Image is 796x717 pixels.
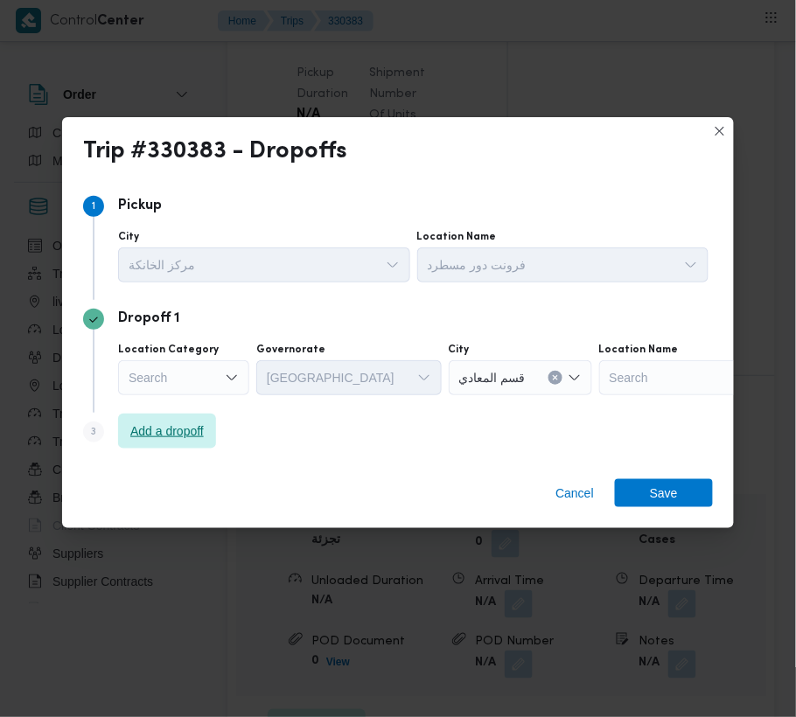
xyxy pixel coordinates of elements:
[267,367,395,386] span: [GEOGRAPHIC_DATA]
[684,258,698,272] button: Open list of options
[386,258,400,272] button: Open list of options
[428,254,527,274] span: فرونت دور مسطرد
[88,315,99,325] svg: Step 2 is complete
[129,254,195,274] span: مركز الخانكة
[548,371,562,385] button: Clear input
[615,479,713,507] button: Save
[650,479,678,507] span: Save
[417,230,497,244] label: Location Name
[459,367,526,386] span: قسم المعادي
[449,343,470,357] label: City
[225,371,239,385] button: Open list of options
[548,479,601,507] button: Cancel
[83,138,347,166] div: Trip #330383 - Dropoffs
[417,371,431,385] button: Open list of options
[568,371,582,385] button: Open list of options
[118,230,139,244] label: City
[92,201,95,212] span: 1
[256,343,325,357] label: Governorate
[599,343,679,357] label: Location Name
[130,421,204,442] span: Add a dropoff
[118,343,219,357] label: Location Category
[118,196,162,217] p: Pickup
[118,309,179,330] p: Dropoff 1
[91,427,96,437] span: 3
[709,121,730,142] button: Closes this modal window
[118,414,216,449] button: Add a dropoff
[555,483,594,504] span: Cancel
